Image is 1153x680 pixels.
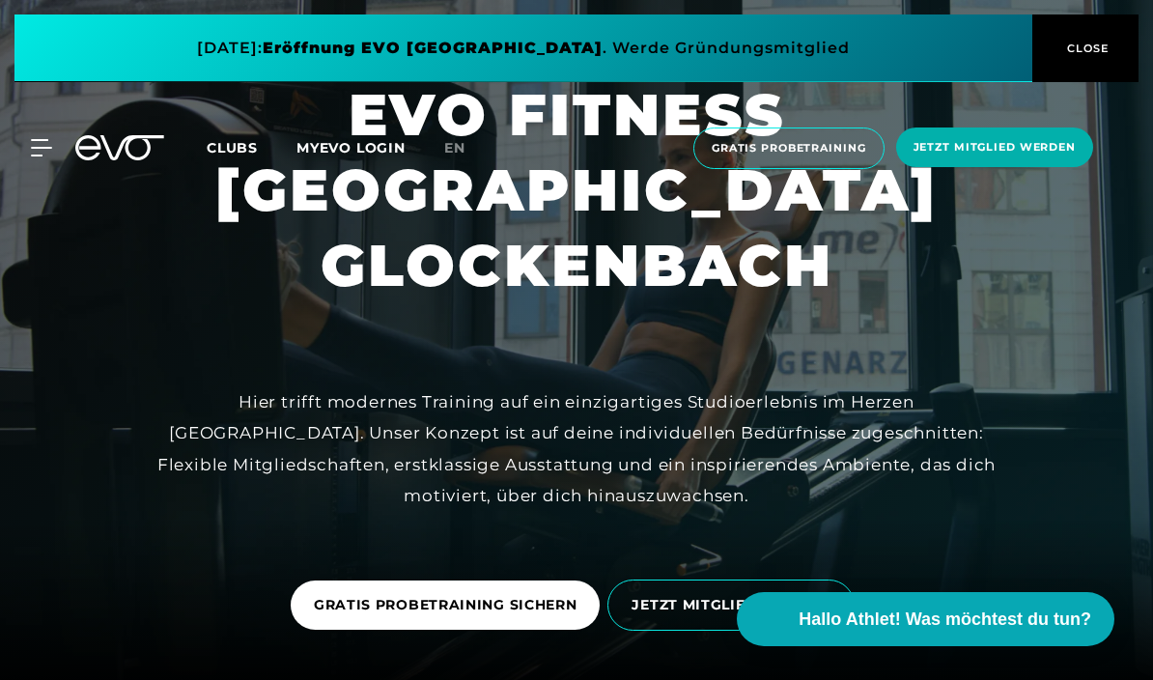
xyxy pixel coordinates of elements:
span: Hallo Athlet! Was möchtest du tun? [799,607,1091,633]
span: Gratis Probetraining [712,140,866,156]
a: Jetzt Mitglied werden [890,127,1099,169]
a: Gratis Probetraining [688,127,890,169]
span: JETZT MITGLIED WERDEN [632,595,830,615]
div: Hier trifft modernes Training auf ein einzigartiges Studioerlebnis im Herzen [GEOGRAPHIC_DATA]. U... [142,386,1011,511]
a: GRATIS PROBETRAINING SICHERN [291,566,608,644]
a: MYEVO LOGIN [296,139,406,156]
span: CLOSE [1062,40,1110,57]
span: en [444,139,465,156]
span: Jetzt Mitglied werden [914,139,1076,156]
button: CLOSE [1032,14,1139,82]
span: Clubs [207,139,258,156]
a: en [444,137,489,159]
span: GRATIS PROBETRAINING SICHERN [314,595,577,615]
a: Clubs [207,138,296,156]
a: JETZT MITGLIED WERDEN [607,565,862,645]
button: Hallo Athlet! Was möchtest du tun? [737,592,1114,646]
